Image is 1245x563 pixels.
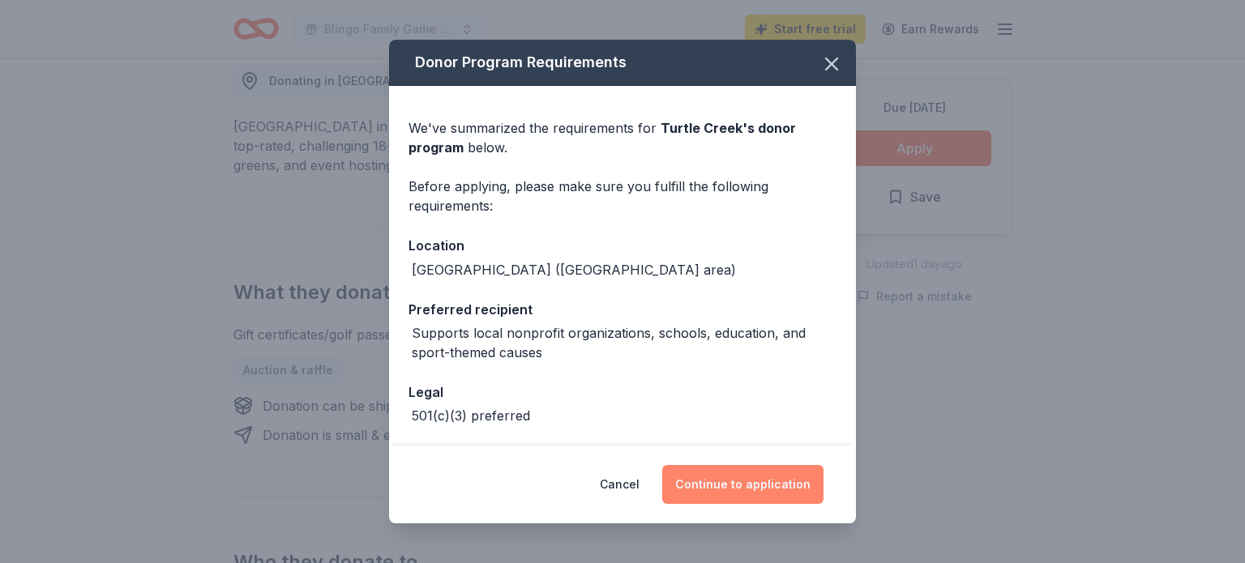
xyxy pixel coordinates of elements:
[412,323,836,362] div: Supports local nonprofit organizations, schools, education, and sport-themed causes
[409,177,836,215] div: Before applying, please make sure you fulfill the following requirements:
[409,382,836,403] div: Legal
[412,260,736,279] div: [GEOGRAPHIC_DATA] ([GEOGRAPHIC_DATA] area)
[409,235,836,256] div: Location
[389,40,856,86] div: Donor Program Requirements
[662,465,824,504] button: Continue to application
[600,465,640,504] button: Cancel
[409,118,836,157] div: We've summarized the requirements for below.
[409,299,836,320] div: Preferred recipient
[412,406,530,425] div: 501(c)(3) preferred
